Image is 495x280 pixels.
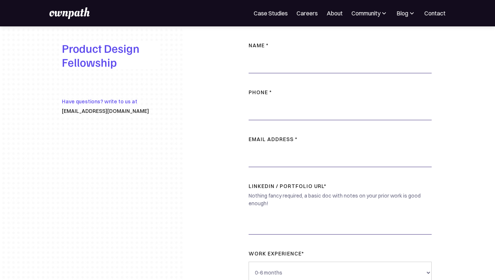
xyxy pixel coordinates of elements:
[249,135,432,144] label: Email address *
[327,9,343,18] a: About
[351,9,388,18] div: Community
[62,97,149,106] div: Have questions? write to us at
[249,41,432,50] label: NAME *
[249,249,432,258] label: work experience*
[249,182,432,191] label: LinkedIn / Portfolio URL*
[297,9,318,18] a: Careers
[424,9,446,18] a: Contact
[351,9,380,18] div: Community
[62,107,149,115] div: [EMAIL_ADDRESS][DOMAIN_NAME]
[249,192,432,213] div: Nothing fancy required, a basic doc with notes on your prior work is good enough!
[397,9,416,18] div: Blog
[62,41,160,69] h1: Product Design Fellowship
[397,9,408,18] div: Blog
[249,88,432,97] label: Phone *
[254,9,288,18] a: Case Studies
